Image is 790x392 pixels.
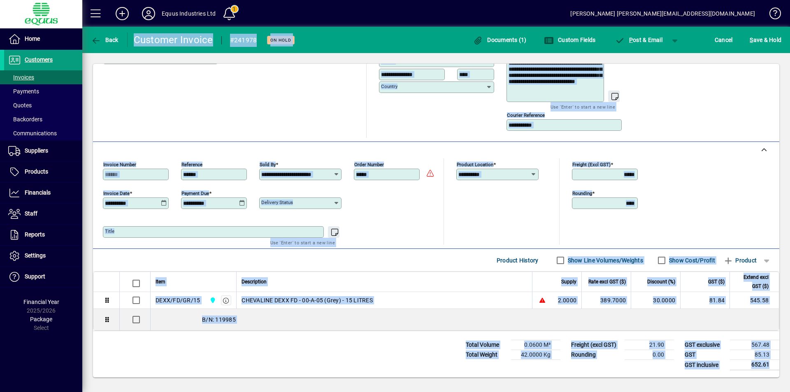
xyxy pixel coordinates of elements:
td: 0.0600 M³ [511,340,560,350]
span: Custom Fields [544,37,596,43]
a: Products [4,162,82,182]
span: Financial Year [23,299,59,305]
mat-label: Invoice number [103,162,136,167]
div: DEXX/FD/GR/15 [156,296,200,304]
span: ost & Email [615,37,662,43]
div: [PERSON_NAME] [PERSON_NAME][EMAIL_ADDRESS][DOMAIN_NAME] [570,7,755,20]
span: Supply [561,277,576,286]
mat-label: Reference [181,162,202,167]
td: 567.48 [730,340,779,350]
button: Profile [135,6,162,21]
mat-label: Sold by [260,162,276,167]
app-page-header-button: Back [82,32,128,47]
a: Quotes [4,98,82,112]
td: 21.90 [625,340,674,350]
span: Customers [25,56,53,63]
span: Products [25,168,48,175]
mat-hint: Use 'Enter' to start a new line [551,102,615,111]
a: Communications [4,126,82,140]
a: Suppliers [4,141,82,161]
td: GST [681,350,730,360]
span: Staff [25,210,37,217]
span: Item [156,277,165,286]
a: Settings [4,246,82,266]
span: Communications [8,130,57,137]
label: Show Cost/Profit [667,256,715,264]
div: B/N: 119985 [151,309,779,330]
span: Extend excl GST ($) [735,273,769,291]
td: 652.61 [730,360,779,370]
button: Custom Fields [542,32,598,47]
mat-label: Delivery status [261,199,293,205]
mat-label: Rounding [572,190,592,196]
a: Backorders [4,112,82,126]
span: On hold [270,37,291,43]
span: CHEVALINE DEXX FD - 00-A-05 (Grey) - 15 LITRES [242,296,373,304]
mat-label: Product location [457,162,493,167]
span: Invoices [8,74,34,81]
span: Product [723,254,757,267]
span: Reports [25,231,45,238]
button: Add [109,6,135,21]
div: Customer Invoice [134,33,213,46]
span: GST ($) [708,277,725,286]
span: Cancel [715,33,733,46]
span: Rate excl GST ($) [588,277,626,286]
mat-label: Freight (excl GST) [572,162,611,167]
td: 30.0000 [631,292,680,309]
td: 0.00 [625,350,674,360]
a: Invoices [4,70,82,84]
a: Support [4,267,82,287]
td: 81.84 [680,292,730,309]
a: Payments [4,84,82,98]
div: 389.7000 [587,296,626,304]
mat-label: Courier Reference [507,112,545,118]
span: Discount (%) [647,277,675,286]
button: Back [89,32,121,47]
td: Freight (excl GST) [567,340,625,350]
td: 545.58 [730,292,779,309]
td: Rounding [567,350,625,360]
span: Suppliers [25,147,48,154]
td: Total Volume [462,340,511,350]
button: Product [719,253,761,268]
span: Support [25,273,45,280]
td: 85.13 [730,350,779,360]
label: Show Line Volumes/Weights [566,256,643,264]
a: Financials [4,183,82,203]
td: 42.0000 Kg [511,350,560,360]
span: P [629,37,633,43]
mat-label: Payment due [181,190,209,196]
span: Description [242,277,267,286]
span: Payments [8,88,39,95]
span: S [750,37,753,43]
td: Total Weight [462,350,511,360]
button: Cancel [713,32,735,47]
span: Product History [497,254,539,267]
button: Documents (1) [471,32,529,47]
button: Product History [493,253,542,268]
button: Post & Email [611,32,667,47]
span: Financials [25,189,51,196]
span: Package [30,316,52,322]
mat-label: Country [381,84,397,89]
td: GST exclusive [681,340,730,350]
mat-label: Invoice date [103,190,130,196]
div: Equus Industries Ltd [162,7,216,20]
mat-label: Title [105,228,114,234]
span: Settings [25,252,46,259]
span: Home [25,35,40,42]
span: 3C CENTRAL [207,296,217,305]
a: Home [4,29,82,49]
span: Backorders [8,116,42,123]
div: #241978 [230,34,257,47]
mat-hint: Use 'Enter' to start a new line [270,238,335,247]
mat-label: Order number [354,162,384,167]
span: ave & Hold [750,33,781,46]
span: 2.0000 [558,296,577,304]
a: Staff [4,204,82,224]
span: Quotes [8,102,32,109]
span: Back [91,37,118,43]
span: Documents (1) [473,37,527,43]
a: Knowledge Base [763,2,780,28]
